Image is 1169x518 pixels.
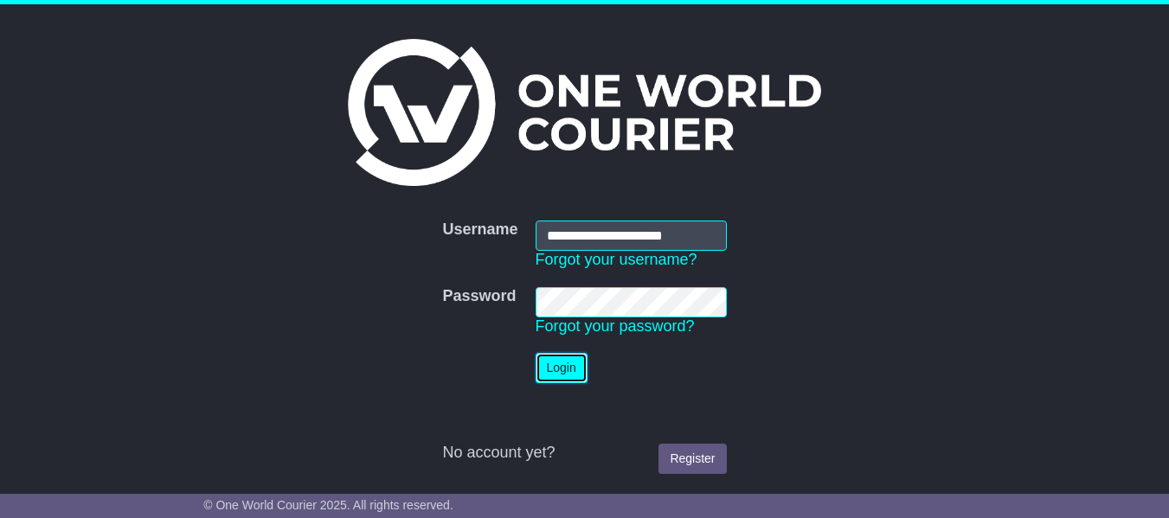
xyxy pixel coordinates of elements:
[348,39,820,186] img: One World
[442,221,517,240] label: Username
[536,251,697,268] a: Forgot your username?
[536,317,695,335] a: Forgot your password?
[536,353,588,383] button: Login
[442,444,726,463] div: No account yet?
[658,444,726,474] a: Register
[203,498,453,512] span: © One World Courier 2025. All rights reserved.
[442,287,516,306] label: Password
